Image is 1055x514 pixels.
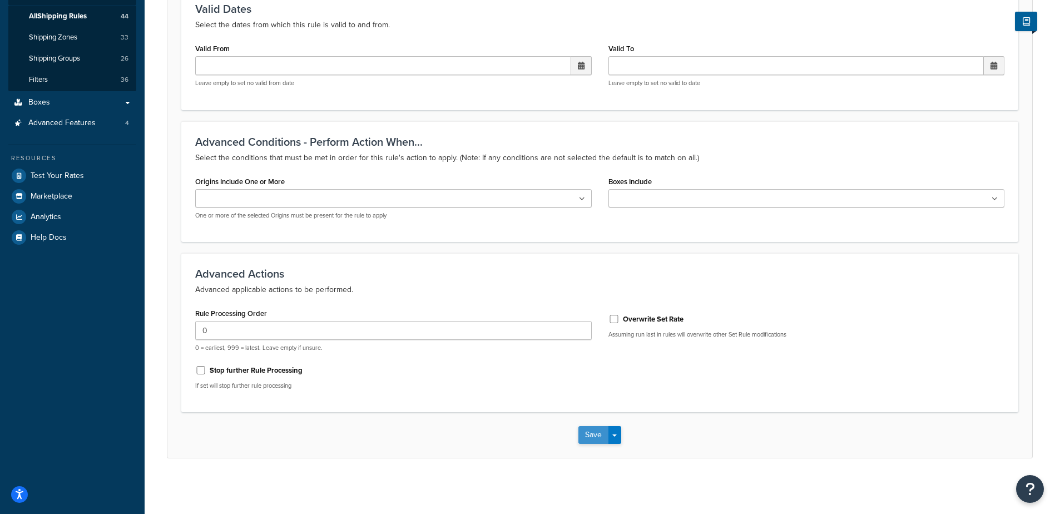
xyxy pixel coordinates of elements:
[1016,475,1044,503] button: Open Resource Center
[195,344,592,352] p: 0 = earliest, 999 = latest. Leave empty if unsure.
[195,136,1004,148] h3: Advanced Conditions - Perform Action When...
[121,54,128,63] span: 26
[8,113,136,134] li: Advanced Features
[195,268,1004,280] h3: Advanced Actions
[8,228,136,248] a: Help Docs
[8,27,136,48] li: Shipping Zones
[31,171,84,181] span: Test Your Rates
[31,212,61,222] span: Analytics
[578,426,608,444] button: Save
[28,118,96,128] span: Advanced Features
[125,118,129,128] span: 4
[28,98,50,107] span: Boxes
[121,33,128,42] span: 33
[29,12,87,21] span: All Shipping Rules
[195,283,1004,296] p: Advanced applicable actions to be performed.
[8,27,136,48] a: Shipping Zones33
[31,233,67,243] span: Help Docs
[608,79,1005,87] p: Leave empty to set no valid to date
[8,154,136,163] div: Resources
[8,48,136,69] a: Shipping Groups26
[195,3,1004,15] h3: Valid Dates
[195,309,267,318] label: Rule Processing Order
[195,45,230,53] label: Valid From
[8,207,136,227] a: Analytics
[8,70,136,90] li: Filters
[8,70,136,90] a: Filters36
[8,186,136,206] a: Marketplace
[195,79,592,87] p: Leave empty to set no valid from date
[195,18,1004,32] p: Select the dates from which this rule is valid to and from.
[608,45,634,53] label: Valid To
[121,75,128,85] span: 36
[8,48,136,69] li: Shipping Groups
[608,330,1005,339] p: Assuming run last in rules will overwrite other Set Rule modifications
[8,166,136,186] a: Test Your Rates
[623,314,683,324] label: Overwrite Set Rate
[121,12,128,21] span: 44
[1015,12,1037,31] button: Show Help Docs
[195,151,1004,165] p: Select the conditions that must be met in order for this rule's action to apply. (Note: If any co...
[8,92,136,113] a: Boxes
[210,365,303,375] label: Stop further Rule Processing
[195,211,592,220] p: One or more of the selected Origins must be present for the rule to apply
[8,6,136,27] a: AllShipping Rules44
[8,113,136,134] a: Advanced Features4
[29,54,80,63] span: Shipping Groups
[29,75,48,85] span: Filters
[195,382,592,390] p: If set will stop further rule processing
[608,177,652,186] label: Boxes Include
[31,192,72,201] span: Marketplace
[29,33,77,42] span: Shipping Zones
[195,177,285,186] label: Origins Include One or More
